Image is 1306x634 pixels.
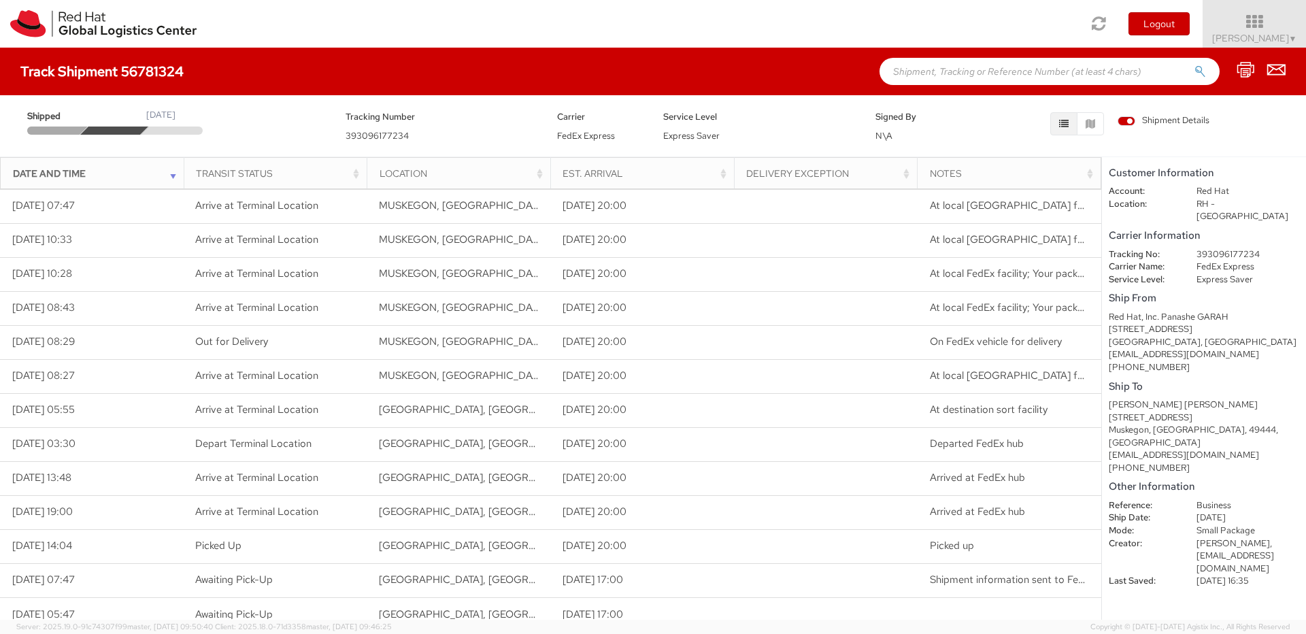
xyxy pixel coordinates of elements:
span: FedEx Express [557,130,615,141]
td: [DATE] 20:00 [550,223,734,257]
dt: Location: [1099,198,1186,211]
span: N\A [875,130,892,141]
dt: Tracking No: [1099,248,1186,261]
span: MUSKEGON, MI, US [379,369,656,382]
td: [DATE] 20:00 [550,529,734,563]
dt: Reference: [1099,499,1186,512]
span: 393096177234 [346,130,409,141]
span: Arrive at Terminal Location [195,301,318,314]
span: Picked up [930,539,974,552]
span: MUSKEGON, MI, US [379,267,656,280]
span: At local FedEx facility [930,369,1103,382]
td: [DATE] 17:00 [550,597,734,631]
span: Depart Terminal Location [195,437,312,450]
td: [DATE] 20:00 [550,495,734,529]
span: [PERSON_NAME], [1196,537,1272,549]
img: rh-logistics-00dfa346123c4ec078e1.svg [10,10,197,37]
span: RALEIGH, NC, US [379,573,702,586]
div: [STREET_ADDRESS] [1109,412,1299,424]
span: RALEIGH, NC, US [379,539,702,552]
div: [PERSON_NAME] [PERSON_NAME] [1109,399,1299,412]
dt: Account: [1099,185,1186,198]
span: At local FedEx facility [930,199,1103,212]
dt: Service Level: [1099,273,1186,286]
span: MUSKEGON, MI, US [379,301,656,314]
span: MUSKEGON, MI, US [379,233,656,246]
div: [EMAIL_ADDRESS][DOMAIN_NAME] [1109,348,1299,361]
div: [PHONE_NUMBER] [1109,462,1299,475]
dt: Carrier Name: [1099,261,1186,273]
span: Arrived at FedEx hub [930,505,1025,518]
td: [DATE] 20:00 [550,257,734,291]
span: MEMPHIS, TN, US [379,437,702,450]
span: At destination sort facility [930,403,1048,416]
span: Express Saver [663,130,720,141]
div: [GEOGRAPHIC_DATA], [GEOGRAPHIC_DATA] [1109,336,1299,349]
h5: Customer Information [1109,167,1299,179]
dt: Creator: [1099,537,1186,550]
h5: Ship From [1109,293,1299,304]
h5: Tracking Number [346,112,537,122]
h5: Service Level [663,112,855,122]
td: [DATE] 20:00 [550,359,734,393]
td: [DATE] 20:00 [550,325,734,359]
div: Transit Status [196,167,363,180]
span: Client: 2025.18.0-71d3358 [215,622,392,631]
h5: Carrier [557,112,643,122]
span: Arrive at Terminal Location [195,199,318,212]
span: [PERSON_NAME] [1212,32,1297,44]
span: Arrive at Terminal Location [195,471,318,484]
h5: Carrier Information [1109,230,1299,241]
h5: Signed By [875,112,961,122]
span: RALEIGH, NC, US [379,607,702,621]
span: MUSKEGON, MI, US [379,335,656,348]
span: Departed FedEx hub [930,437,1024,450]
div: Red Hat, Inc. Panashe GARAH [1109,311,1299,324]
h4: Track Shipment 56781324 [20,64,184,79]
span: Arrive at Terminal Location [195,403,318,416]
label: Shipment Details [1118,114,1209,129]
span: Server: 2025.19.0-91c74307f99 [16,622,213,631]
td: [DATE] 20:00 [550,291,734,325]
dt: Ship Date: [1099,512,1186,524]
span: Arrived at FedEx hub [930,471,1025,484]
span: Awaiting Pick-Up [195,607,273,621]
h5: Other Information [1109,481,1299,493]
div: [DATE] [146,109,175,122]
div: Est. Arrival [563,167,729,180]
td: [DATE] 17:00 [550,563,734,597]
span: Arrive at Terminal Location [195,369,318,382]
span: Arrive at Terminal Location [195,505,318,518]
span: Arrive at Terminal Location [195,233,318,246]
span: GRAND RAPIDS, MI, US [379,403,702,416]
span: Arrive at Terminal Location [195,267,318,280]
span: MEMPHIS, TN, US [379,471,702,484]
dt: Mode: [1099,524,1186,537]
dt: Last Saved: [1099,575,1186,588]
div: [EMAIL_ADDRESS][DOMAIN_NAME] [1109,449,1299,462]
div: [STREET_ADDRESS] [1109,323,1299,336]
div: Muskegon, [GEOGRAPHIC_DATA], 49444, [GEOGRAPHIC_DATA] [1109,424,1299,449]
span: master, [DATE] 09:50:40 [127,622,213,631]
button: Logout [1128,12,1190,35]
div: Delivery Exception [746,167,913,180]
span: RALEIGH, NC, US [379,505,702,518]
div: [PHONE_NUMBER] [1109,361,1299,374]
td: [DATE] 20:00 [550,189,734,223]
span: Picked Up [195,539,241,552]
td: [DATE] 20:00 [550,427,734,461]
div: Date and Time [13,167,180,180]
div: Notes [930,167,1096,180]
td: [DATE] 20:00 [550,393,734,427]
span: master, [DATE] 09:46:25 [306,622,392,631]
span: Shipment information sent to FedEx [930,573,1095,586]
span: At local FedEx facility [930,233,1103,246]
span: Out for Delivery [195,335,268,348]
span: On FedEx vehicle for delivery [930,335,1062,348]
span: Awaiting Pick-Up [195,573,273,586]
td: [DATE] 20:00 [550,461,734,495]
span: Copyright © [DATE]-[DATE] Agistix Inc., All Rights Reserved [1090,622,1290,633]
input: Shipment, Tracking or Reference Number (at least 4 chars) [880,58,1220,85]
span: ▼ [1289,33,1297,44]
span: Shipped [27,110,86,123]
